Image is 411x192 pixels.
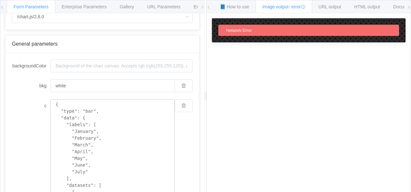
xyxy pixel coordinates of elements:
[12,41,57,47] span: General parameters
[147,4,180,9] span: URL Parameters
[12,10,193,23] input: Select
[262,4,305,9] span: Image output
[13,4,48,9] span: Form Parameters
[50,59,193,72] input: Background of the chart canvas. Accepts rgb (rgb(255,255,120)), colors (red), and url-encoded hex...
[354,4,380,9] span: HTML output
[12,99,50,112] label: c
[220,4,249,9] span: 📘 How to use
[319,4,341,9] span: URL output
[62,4,107,9] span: Enterprise Parameters
[226,28,252,33] span: Network Error
[194,4,221,9] span: Environments
[289,4,305,9] span: - error
[50,79,175,92] input: Background of the chart canvas. Accepts rgb (rgb(255,255,120)), colors (red), and url-encoded hex...
[120,4,134,9] span: Gallery
[12,79,50,92] label: bkg
[12,59,50,72] label: backgroundColor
